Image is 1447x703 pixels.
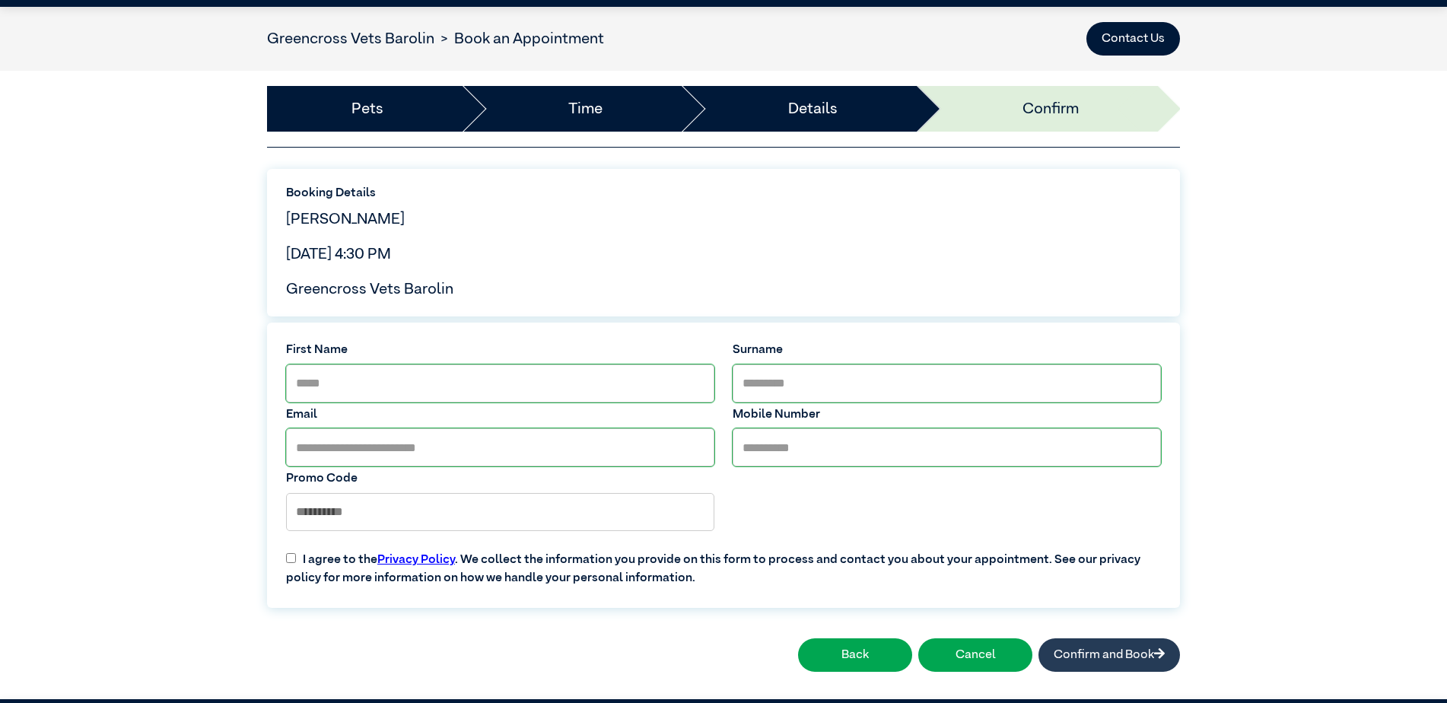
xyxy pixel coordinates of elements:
[286,553,296,563] input: I agree to thePrivacy Policy. We collect the information you provide on this form to process and ...
[918,638,1032,672] button: Cancel
[788,97,838,120] a: Details
[377,554,455,566] a: Privacy Policy
[351,97,383,120] a: Pets
[277,539,1170,587] label: I agree to the . We collect the information you provide on this form to process and contact you a...
[434,27,604,50] li: Book an Appointment
[286,406,714,424] label: Email
[798,638,912,672] button: Back
[286,184,1161,202] label: Booking Details
[286,282,453,297] span: Greencross Vets Barolin
[568,97,603,120] a: Time
[267,27,604,50] nav: breadcrumb
[1038,638,1180,672] button: Confirm and Book
[286,247,391,262] span: [DATE] 4:30 PM
[733,341,1161,359] label: Surname
[286,469,714,488] label: Promo Code
[286,341,714,359] label: First Name
[267,31,434,46] a: Greencross Vets Barolin
[286,212,405,227] span: [PERSON_NAME]
[1086,22,1180,56] button: Contact Us
[733,406,1161,424] label: Mobile Number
